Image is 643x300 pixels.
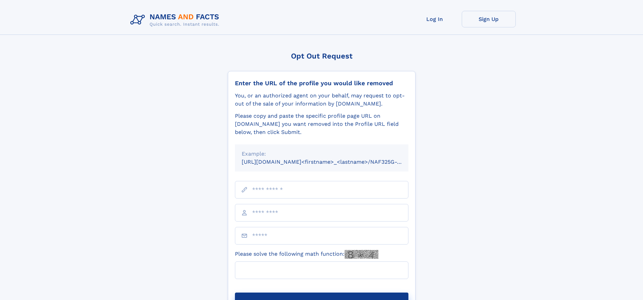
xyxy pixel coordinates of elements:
[235,250,378,259] label: Please solve the following math function:
[235,112,408,136] div: Please copy and paste the specific profile page URL on [DOMAIN_NAME] you want removed into the Pr...
[408,11,462,27] a: Log In
[242,150,402,158] div: Example:
[128,11,225,29] img: Logo Names and Facts
[228,52,416,60] div: Opt Out Request
[242,159,421,165] small: [URL][DOMAIN_NAME]<firstname>_<lastname>/NAF325G-xxxxxxxx
[462,11,516,27] a: Sign Up
[235,92,408,108] div: You, or an authorized agent on your behalf, may request to opt-out of the sale of your informatio...
[235,79,408,87] div: Enter the URL of the profile you would like removed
